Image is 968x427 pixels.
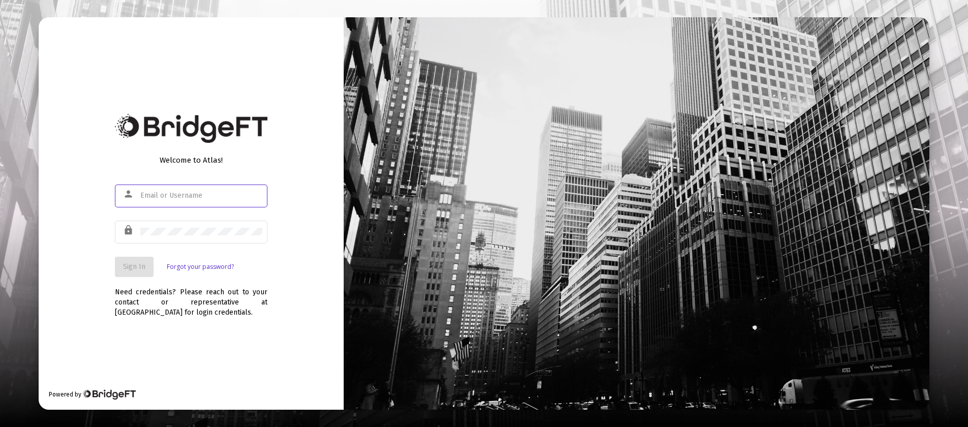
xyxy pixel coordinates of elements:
[123,262,145,271] span: Sign In
[115,155,267,165] div: Welcome to Atlas!
[140,192,262,200] input: Email or Username
[82,389,136,400] img: Bridge Financial Technology Logo
[49,389,136,400] div: Powered by
[115,277,267,318] div: Need credentials? Please reach out to your contact or representative at [GEOGRAPHIC_DATA] for log...
[123,188,135,200] mat-icon: person
[167,262,234,272] a: Forgot your password?
[115,114,267,143] img: Bridge Financial Technology Logo
[123,224,135,236] mat-icon: lock
[115,257,154,277] button: Sign In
